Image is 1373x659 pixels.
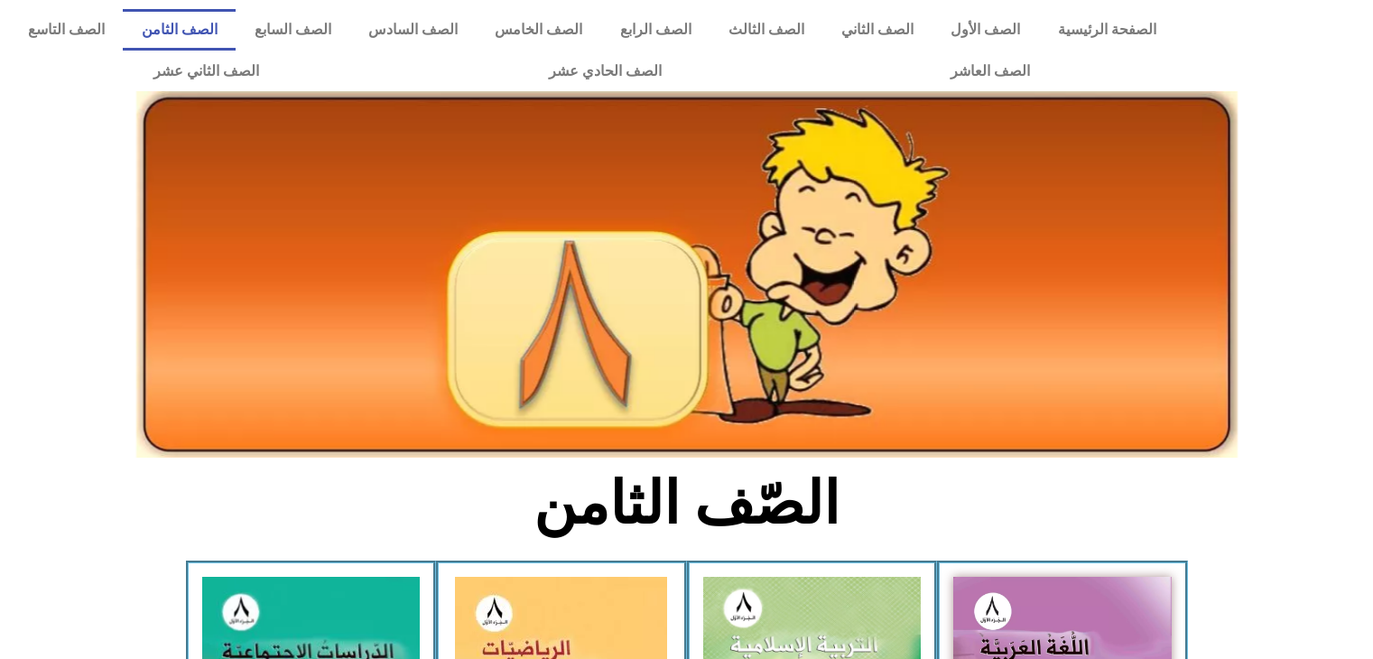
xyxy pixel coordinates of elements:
[806,51,1174,92] a: الصف العاشر
[1039,9,1174,51] a: الصفحة الرئيسية
[822,9,932,51] a: الصف الثاني
[388,469,985,539] h2: الصّف الثامن
[932,9,1039,51] a: الصف الأول
[350,9,477,51] a: الصف السادس
[404,51,805,92] a: الصف الحادي عشر
[9,9,123,51] a: الصف التاسع
[236,9,349,51] a: الصف السابع
[9,51,404,92] a: الصف الثاني عشر
[601,9,710,51] a: الصف الرابع
[710,9,822,51] a: الصف الثالث
[123,9,236,51] a: الصف الثامن
[477,9,601,51] a: الصف الخامس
